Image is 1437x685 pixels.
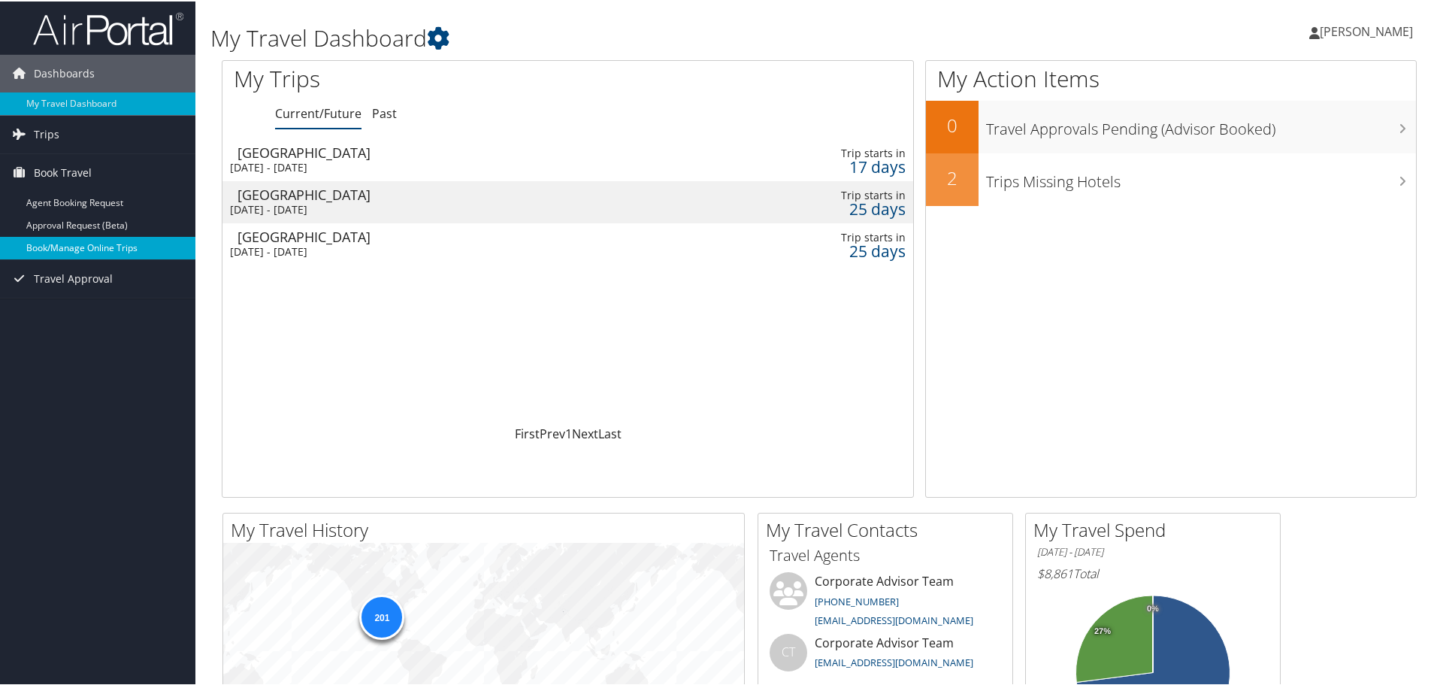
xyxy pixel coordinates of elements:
[815,612,973,626] a: [EMAIL_ADDRESS][DOMAIN_NAME]
[762,571,1009,632] li: Corporate Advisor Team
[1037,564,1073,580] span: $8,861
[540,424,565,441] a: Prev
[572,424,598,441] a: Next
[1309,8,1428,53] a: [PERSON_NAME]
[926,111,979,137] h2: 0
[237,144,676,158] div: [GEOGRAPHIC_DATA]
[1320,22,1413,38] span: [PERSON_NAME]
[758,145,906,159] div: Trip starts in
[758,243,906,256] div: 25 days
[34,53,95,91] span: Dashboards
[515,424,540,441] a: First
[815,654,973,668] a: [EMAIL_ADDRESS][DOMAIN_NAME]
[230,159,669,173] div: [DATE] - [DATE]
[34,259,113,296] span: Travel Approval
[770,632,807,670] div: CT
[230,202,669,215] div: [DATE] - [DATE]
[598,424,622,441] a: Last
[926,164,979,189] h2: 2
[1033,516,1280,541] h2: My Travel Spend
[815,593,899,607] a: [PHONE_NUMBER]
[231,516,744,541] h2: My Travel History
[1037,544,1269,558] h6: [DATE] - [DATE]
[1094,626,1111,635] tspan: 27%
[758,159,906,172] div: 17 days
[359,593,404,638] div: 201
[34,114,59,152] span: Trips
[986,162,1416,191] h3: Trips Missing Hotels
[234,62,614,93] h1: My Trips
[986,110,1416,138] h3: Travel Approvals Pending (Advisor Booked)
[926,99,1416,152] a: 0Travel Approvals Pending (Advisor Booked)
[926,62,1416,93] h1: My Action Items
[758,229,906,243] div: Trip starts in
[926,152,1416,205] a: 2Trips Missing Hotels
[565,424,572,441] a: 1
[766,516,1012,541] h2: My Travel Contacts
[237,229,676,242] div: [GEOGRAPHIC_DATA]
[758,201,906,214] div: 25 days
[1037,564,1269,580] h6: Total
[34,153,92,190] span: Book Travel
[1147,603,1159,612] tspan: 0%
[762,632,1009,681] li: Corporate Advisor Team
[33,10,183,45] img: airportal-logo.png
[210,21,1022,53] h1: My Travel Dashboard
[372,104,397,120] a: Past
[770,544,1001,565] h3: Travel Agents
[230,244,669,257] div: [DATE] - [DATE]
[275,104,362,120] a: Current/Future
[758,187,906,201] div: Trip starts in
[237,186,676,200] div: [GEOGRAPHIC_DATA]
